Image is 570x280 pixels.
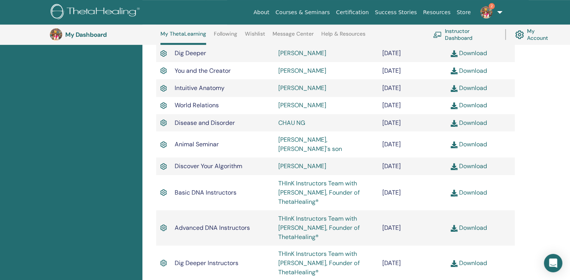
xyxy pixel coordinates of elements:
[175,188,236,196] span: Basic DNA Instructors
[278,179,359,206] a: THInK Instructors Team with [PERSON_NAME], Founder of ThetaHealing®
[420,5,454,20] a: Resources
[451,259,487,267] a: Download
[160,188,167,197] img: Active Certificate
[160,49,167,58] img: Active Certificate
[278,101,326,109] a: [PERSON_NAME]
[489,3,495,9] span: 2
[278,250,359,276] a: THInK Instructors Team with [PERSON_NAME], Founder of ThetaHealing®
[175,67,231,75] span: You and the Creator
[214,31,237,43] a: Following
[451,50,458,57] img: download.svg
[372,5,420,20] a: Success Stories
[175,84,225,92] span: Intuitive Anatomy
[175,140,219,148] span: Animal Seminar
[273,31,314,43] a: Message Center
[250,5,272,20] a: About
[451,225,458,232] img: download.svg
[175,259,238,267] span: Dig Deeper Instructors
[451,85,458,92] img: download.svg
[160,258,167,268] img: Active Certificate
[451,188,487,196] a: Download
[175,162,242,170] span: Discover Your Algorithm
[451,224,487,232] a: Download
[278,49,326,57] a: [PERSON_NAME]
[451,102,458,109] img: download.svg
[433,31,442,38] img: chalkboard-teacher.svg
[278,67,326,75] a: [PERSON_NAME]
[278,162,326,170] a: [PERSON_NAME]
[378,114,446,131] td: [DATE]
[160,162,167,171] img: Active Certificate
[278,84,326,92] a: [PERSON_NAME]
[451,49,487,57] a: Download
[278,136,342,153] a: [PERSON_NAME], [PERSON_NAME]'s son
[175,119,235,127] span: Disease and Disorder
[278,215,359,241] a: THInK Instructors Team with [PERSON_NAME], Founder of ThetaHealing®
[451,84,487,92] a: Download
[278,119,305,127] a: CHAU NG
[160,101,167,110] img: Active Certificate
[515,26,556,43] a: My Account
[378,210,446,246] td: [DATE]
[333,5,372,20] a: Certification
[480,6,492,18] img: default.jpg
[451,140,487,148] a: Download
[50,28,62,41] img: default.jpg
[160,118,167,128] img: Active Certificate
[273,5,333,20] a: Courses & Seminars
[451,101,487,109] a: Download
[245,31,265,43] a: Wishlist
[544,254,562,272] div: Open Intercom Messenger
[321,31,365,43] a: Help & Resources
[515,28,524,41] img: cog.svg
[51,4,142,21] img: logo.png
[160,66,167,75] img: Active Certificate
[451,141,458,148] img: download.svg
[451,119,487,127] a: Download
[175,49,206,57] span: Dig Deeper
[451,120,458,127] img: download.svg
[433,26,496,43] a: Instructor Dashboard
[378,175,446,210] td: [DATE]
[378,62,446,79] td: [DATE]
[160,223,167,233] img: Active Certificate
[160,84,167,93] img: Active Certificate
[65,31,142,38] h3: My Dashboard
[451,190,458,196] img: download.svg
[451,260,458,267] img: download.svg
[378,131,446,157] td: [DATE]
[378,97,446,114] td: [DATE]
[454,5,474,20] a: Store
[378,44,446,62] td: [DATE]
[451,67,487,75] a: Download
[451,163,458,170] img: download.svg
[451,162,487,170] a: Download
[175,224,250,232] span: Advanced DNA Instructors
[175,101,219,109] span: World Relations
[378,157,446,175] td: [DATE]
[160,140,167,149] img: Active Certificate
[451,67,458,74] img: download.svg
[160,31,206,45] a: My ThetaLearning
[378,79,446,97] td: [DATE]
